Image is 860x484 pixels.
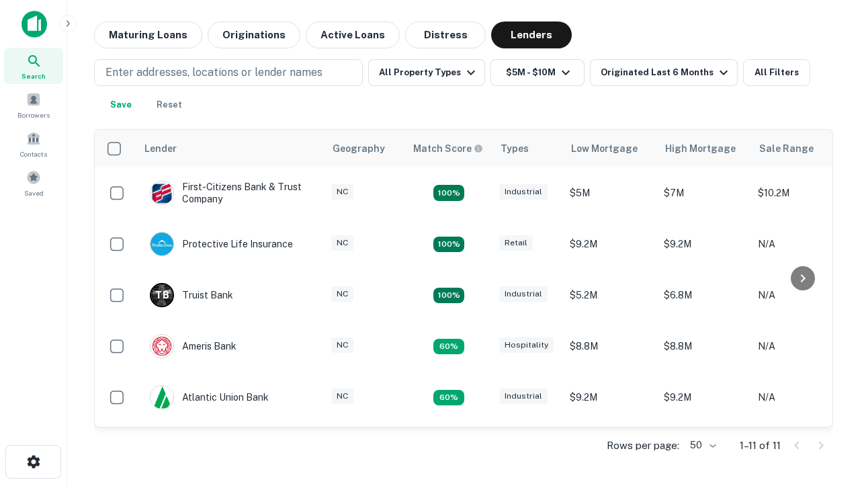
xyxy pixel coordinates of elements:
div: Sale Range [759,140,814,157]
td: $8.8M [657,321,751,372]
a: Saved [4,165,63,201]
div: Industrial [499,389,548,404]
a: Contacts [4,126,63,162]
td: $6.8M [657,270,751,321]
img: picture [150,335,173,358]
a: Borrowers [4,87,63,123]
div: Ameris Bank [150,334,236,358]
button: Active Loans [306,22,400,48]
td: $5.2M [563,270,657,321]
td: $7M [657,167,751,218]
div: Geography [333,140,385,157]
div: NC [331,337,353,353]
div: NC [331,286,353,302]
div: Matching Properties: 1, hasApolloMatch: undefined [433,339,464,355]
div: Retail [499,235,533,251]
div: Lender [144,140,177,157]
span: Contacts [20,149,47,159]
div: NC [331,235,353,251]
td: $5M [563,167,657,218]
p: Rows per page: [607,438,679,454]
td: $6.3M [563,423,657,474]
div: High Mortgage [665,140,736,157]
td: $9.2M [563,218,657,270]
div: 50 [685,436,718,455]
img: picture [150,386,173,409]
div: NC [331,184,353,200]
div: Atlantic Union Bank [150,385,269,409]
th: High Mortgage [657,130,751,167]
p: Enter addresses, locations or lender names [105,65,322,81]
button: Originated Last 6 Months [590,59,738,86]
th: Geography [325,130,405,167]
div: Hospitality [499,337,554,353]
td: $6.3M [657,423,751,474]
button: Save your search to get updates of matches that match your search criteria. [99,91,142,118]
td: $8.8M [563,321,657,372]
button: Reset [148,91,191,118]
th: Types [492,130,563,167]
td: $9.2M [657,218,751,270]
img: picture [150,182,173,204]
div: Types [501,140,529,157]
div: Industrial [499,184,548,200]
button: All Property Types [368,59,485,86]
button: Maturing Loans [94,22,202,48]
div: Truist Bank [150,283,233,307]
div: Protective Life Insurance [150,232,293,256]
img: capitalize-icon.png [21,11,47,38]
td: $9.2M [563,372,657,423]
span: Borrowers [17,110,50,120]
div: Low Mortgage [571,140,638,157]
div: Industrial [499,286,548,302]
th: Low Mortgage [563,130,657,167]
div: Matching Properties: 1, hasApolloMatch: undefined [433,390,464,406]
div: Capitalize uses an advanced AI algorithm to match your search with the best lender. The match sco... [413,141,483,156]
a: Search [4,48,63,84]
td: $9.2M [657,372,751,423]
th: Capitalize uses an advanced AI algorithm to match your search with the best lender. The match sco... [405,130,492,167]
button: $5M - $10M [490,59,585,86]
p: T B [155,288,169,302]
iframe: Chat Widget [793,333,860,398]
div: First-citizens Bank & Trust Company [150,181,311,205]
div: NC [331,389,353,404]
div: Matching Properties: 2, hasApolloMatch: undefined [433,185,464,201]
div: Matching Properties: 2, hasApolloMatch: undefined [433,237,464,253]
button: Originations [208,22,300,48]
img: picture [150,233,173,255]
button: All Filters [743,59,810,86]
th: Lender [136,130,325,167]
button: Distress [405,22,486,48]
h6: Match Score [413,141,480,156]
div: Matching Properties: 3, hasApolloMatch: undefined [433,288,464,304]
button: Enter addresses, locations or lender names [94,59,363,86]
button: Lenders [491,22,572,48]
div: Originated Last 6 Months [601,65,732,81]
p: 1–11 of 11 [740,438,781,454]
span: Search [21,71,46,81]
span: Saved [24,188,44,198]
